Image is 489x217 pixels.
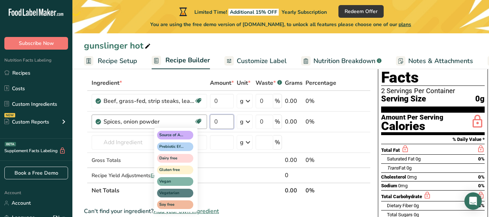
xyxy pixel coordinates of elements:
[305,97,336,105] div: 0%
[381,194,422,199] span: Total Carbohydrate
[153,207,219,216] span: Add your own ingredient
[159,179,185,185] span: Vegan
[305,79,336,87] span: Percentage
[407,174,417,180] span: 0mg
[464,192,482,210] div: Open Intercom Messenger
[285,97,303,105] div: 0.00
[92,135,207,150] input: Add Ingredient
[104,97,194,105] div: Beef, grass-fed, strip steaks, lean only, raw
[408,56,473,66] span: Notes & Attachments
[285,117,303,126] div: 0.00
[285,156,303,164] div: 0.00
[305,156,336,164] div: 0%
[240,117,244,126] div: g
[210,79,234,87] span: Amount
[416,156,421,162] span: 0g
[475,95,485,104] span: 0g
[165,55,210,65] span: Recipe Builder
[304,183,338,198] th: 0%
[381,87,485,95] div: 2 Servings Per Container
[398,183,408,188] span: 0mg
[381,135,485,144] section: % Daily Value *
[159,167,185,173] span: Gluten free
[92,157,207,164] div: Gross Totals
[104,117,194,126] div: Spices, onion powder
[159,202,185,208] span: Soy free
[159,132,185,138] span: Source of Antioxidants
[396,53,473,69] a: Notes & Attachments
[283,183,304,198] th: 0.00
[313,56,375,66] span: Nutrition Breakdown
[228,9,279,16] span: Additional 15% OFF
[478,156,485,162] span: 0%
[84,207,371,216] div: Can't find your ingredient?
[414,203,419,208] span: 0g
[406,165,412,171] span: 0g
[240,138,244,147] div: g
[224,53,287,69] a: Customize Label
[151,172,159,179] span: Edit
[399,21,411,28] span: plans
[301,53,381,69] a: Nutrition Breakdown
[92,79,122,87] span: Ingredient
[256,79,282,87] div: Waste
[4,118,49,126] div: Custom Reports
[381,95,426,104] span: Serving Size
[237,56,287,66] span: Customize Label
[178,7,327,16] div: Limited Time!
[381,183,397,188] span: Sodium
[282,9,327,16] span: Yearly Subscription
[4,113,15,117] div: NEW
[305,117,336,126] div: 0%
[478,174,485,180] span: 0%
[159,144,185,150] span: Prebiotic Effect
[285,171,303,180] div: 0
[381,53,485,86] h1: Nutrition Facts
[240,97,244,105] div: g
[90,183,283,198] th: Net Totals
[4,167,68,179] a: Book a Free Demo
[387,165,399,171] i: Trans
[387,165,405,171] span: Fat
[381,174,406,180] span: Cholesterol
[381,147,400,153] span: Total Fat
[5,142,16,146] div: BETA
[381,121,443,132] div: Calories
[338,5,384,18] button: Redeem Offer
[4,37,68,50] button: Subscribe Now
[98,56,137,66] span: Recipe Setup
[150,21,411,28] span: You are using the free demo version of [DOMAIN_NAME], to unlock all features please choose one of...
[387,203,413,208] span: Dietary Fiber
[381,114,443,121] div: Amount Per Serving
[285,79,303,87] span: Grams
[84,53,137,69] a: Recipe Setup
[478,183,485,188] span: 0%
[237,79,250,87] span: Unit
[159,190,185,196] span: Vegetarian
[19,39,54,47] span: Subscribe Now
[152,52,210,70] a: Recipe Builder
[345,8,378,15] span: Redeem Offer
[387,156,414,162] span: Saturated Fat
[84,39,152,52] div: gunslinger hot
[92,172,207,179] div: Recipe Yield Adjustments
[159,155,185,162] span: Dairy free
